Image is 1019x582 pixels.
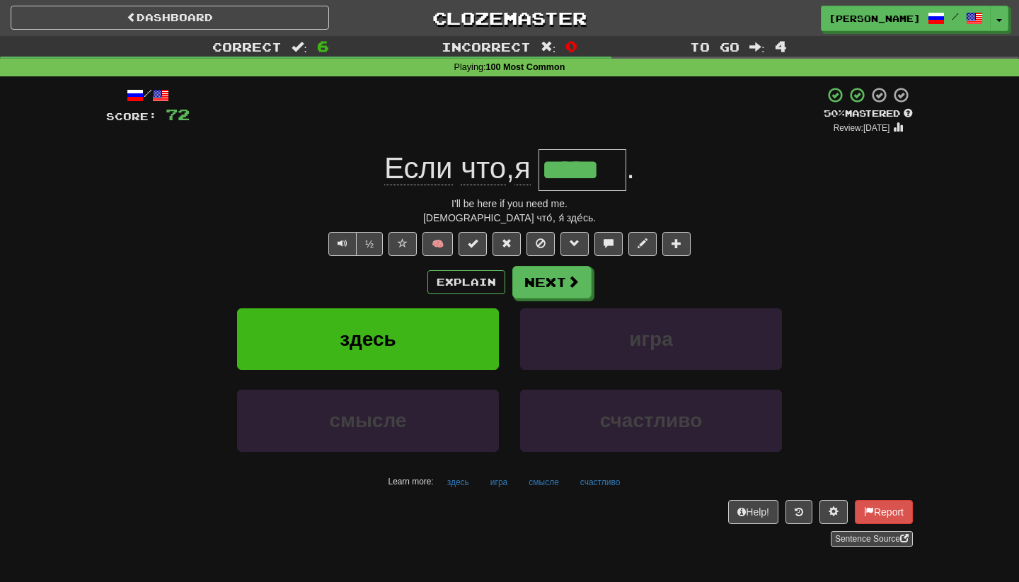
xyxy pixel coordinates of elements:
button: Discuss sentence (alt+u) [594,232,623,256]
button: Favorite sentence (alt+f) [388,232,417,256]
a: Sentence Source [831,531,913,547]
button: Round history (alt+y) [785,500,812,524]
span: 72 [166,105,190,123]
button: игра [520,308,782,370]
button: Add to collection (alt+a) [662,232,691,256]
div: Mastered [824,107,913,120]
span: [PERSON_NAME] [829,12,921,25]
span: : [749,41,765,53]
a: [PERSON_NAME] / [821,6,991,31]
button: Next [512,266,592,298]
div: Text-to-speech controls [326,232,383,256]
small: Review: [DATE] [834,123,890,133]
div: / [106,86,190,104]
span: Если [384,151,453,185]
button: Ignore sentence (alt+i) [526,232,555,256]
button: Explain [427,270,505,294]
button: Grammar (alt+g) [560,232,589,256]
span: 0 [565,37,577,54]
button: ½ [356,232,383,256]
button: Help! [728,500,778,524]
span: Incorrect [442,40,531,54]
button: смысле [521,472,567,493]
button: смысле [237,390,499,451]
span: : [541,41,556,53]
span: 6 [317,37,329,54]
span: / [952,11,959,21]
div: [DEMOGRAPHIC_DATA] что́, я́ зде́сь. [106,211,913,225]
span: Correct [212,40,282,54]
span: счастливо [600,409,703,431]
button: счастливо [572,472,628,493]
span: что [461,151,506,185]
button: Report [855,500,913,524]
span: Score: [106,110,157,122]
span: : [292,41,307,53]
button: Edit sentence (alt+d) [628,232,657,256]
button: Reset to 0% Mastered (alt+r) [493,232,521,256]
span: . [626,151,635,185]
small: Learn more: [388,477,434,487]
span: , [384,151,539,185]
button: игра [483,472,515,493]
button: здесь [237,308,499,370]
button: счастливо [520,390,782,451]
span: 50 % [824,107,845,119]
span: To go [690,40,739,54]
button: 🧠 [422,232,453,256]
strong: 100 Most Common [485,62,565,72]
button: Set this sentence to 100% Mastered (alt+m) [459,232,487,256]
span: 4 [775,37,787,54]
a: Dashboard [11,6,329,30]
span: смысле [330,409,407,431]
button: здесь [439,472,477,493]
span: игра [629,328,673,350]
div: I'll be here if you need me. [106,197,913,211]
span: здесь [340,328,396,350]
button: Play sentence audio (ctl+space) [328,232,357,256]
span: я [514,151,531,185]
a: Clozemaster [350,6,669,30]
